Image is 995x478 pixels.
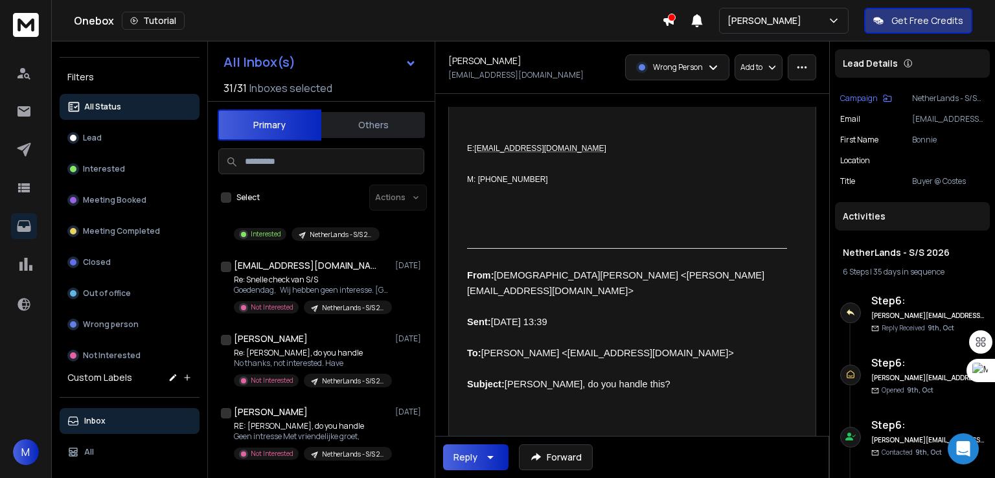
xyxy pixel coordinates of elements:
button: Not Interested [60,343,200,369]
h1: [EMAIL_ADDRESS][DOMAIN_NAME] [234,259,376,272]
button: Closed [60,249,200,275]
div: | [843,267,982,277]
h1: [PERSON_NAME] [234,332,308,345]
button: Wrong person [60,312,200,337]
p: NetherLands - S/S 2026 [322,376,384,386]
p: Re: [PERSON_NAME], do you handle [234,348,389,358]
p: All [84,447,94,457]
p: Not Interested [83,350,141,361]
h6: [PERSON_NAME][EMAIL_ADDRESS][DOMAIN_NAME] [871,373,985,383]
span: 6 Steps [843,266,869,277]
h6: [PERSON_NAME][EMAIL_ADDRESS][DOMAIN_NAME] [871,311,985,321]
button: All [60,439,200,465]
p: Not Interested [251,449,293,459]
p: Campaign [840,93,878,104]
p: [PERSON_NAME] [727,14,806,27]
p: Bonnie [912,135,985,145]
span: From: [467,270,494,280]
button: Interested [60,156,200,182]
p: Add to [740,62,762,73]
p: Contacted [882,448,942,457]
h6: Step 6 : [871,355,985,370]
p: Get Free Credits [891,14,963,27]
h1: NetherLands - S/S 2026 [843,246,982,259]
b: To: [467,348,481,358]
button: Lead [60,125,200,151]
h1: All Inbox(s) [223,56,295,69]
button: All Status [60,94,200,120]
p: No thanks, not interested. Have [234,358,389,369]
p: [EMAIL_ADDRESS][DOMAIN_NAME] [912,114,985,124]
button: All Inbox(s) [213,49,427,75]
p: Wrong person [83,319,139,330]
h1: [PERSON_NAME] [448,54,521,67]
button: Out of office [60,280,200,306]
p: Lead Details [843,57,898,70]
button: M [13,439,39,465]
p: [DATE] [395,407,424,417]
div: Activities [835,202,990,231]
p: Out of office [83,288,131,299]
p: Re: Snelle check van S/S [234,275,389,285]
h6: Step 6 : [871,293,985,308]
p: Meeting Completed [83,226,160,236]
p: Reply Received [882,323,954,333]
button: Forward [519,444,593,470]
p: Lead [83,133,102,143]
button: Campaign [840,93,892,104]
span: 9th, Oct [907,385,933,394]
h3: Inboxes selected [249,80,332,96]
span: [DEMOGRAPHIC_DATA][PERSON_NAME] <[PERSON_NAME][EMAIL_ADDRESS][DOMAIN_NAME]> [DATE] 13:39 [PERSON_... [467,270,764,389]
div: Open Intercom Messenger [948,433,979,464]
p: RE: [PERSON_NAME], do you handle [234,421,389,431]
p: Closed [83,257,111,267]
button: Get Free Credits [864,8,972,34]
p: Not Interested [251,376,293,385]
p: NetherLands - S/S 2026 [322,450,384,459]
h1: [PERSON_NAME] [234,405,308,418]
span: 9th, Oct [915,448,942,457]
p: Opened [882,385,933,395]
h6: [PERSON_NAME][EMAIL_ADDRESS][DOMAIN_NAME] [871,435,985,445]
p: Inbox [84,416,106,426]
p: Not Interested [251,302,293,312]
p: [DATE] [395,334,424,344]
p: title [840,176,855,187]
b: Sent: [467,317,491,327]
button: Inbox [60,408,200,434]
p: Email [840,114,860,124]
span: 9th, Oct [928,323,954,332]
div: Onebox [74,12,662,30]
p: Interested [251,229,281,239]
button: Reply [443,444,509,470]
button: Primary [218,109,321,141]
div: Reply [453,451,477,464]
h3: Custom Labels [67,371,132,384]
b: Subject: [467,379,505,389]
button: Meeting Booked [60,187,200,213]
h6: Step 6 : [871,417,985,433]
button: Meeting Completed [60,218,200,244]
p: Buyer @ Costes [912,176,985,187]
h3: Filters [60,68,200,86]
p: NetherLands - S/S 2026 [912,93,985,104]
p: All Status [84,102,121,112]
p: Geen intresse Met vriendelijke groet, [234,431,389,442]
span: M: [PHONE_NUMBER] [467,175,548,184]
p: Meeting Booked [83,195,146,205]
label: Select [236,192,260,203]
span: 35 days in sequence [873,266,944,277]
p: Interested [83,164,125,174]
p: NetherLands - S/S 2026 [322,303,384,313]
p: location [840,155,870,166]
a: [EMAIL_ADDRESS][DOMAIN_NAME] [474,144,606,153]
p: Goedendag, Wij hebben geen interesse. [GEOGRAPHIC_DATA] [234,285,389,295]
p: [EMAIL_ADDRESS][DOMAIN_NAME] [448,70,584,80]
button: Others [321,111,425,139]
span: 31 / 31 [223,80,247,96]
button: Tutorial [122,12,185,30]
p: First Name [840,135,878,145]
